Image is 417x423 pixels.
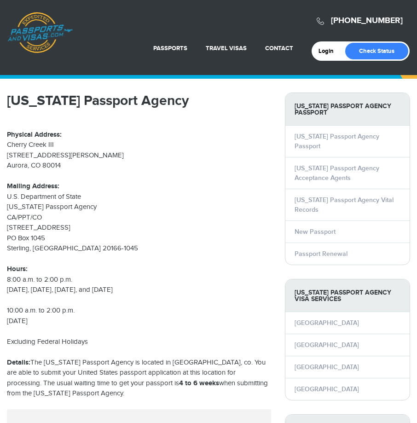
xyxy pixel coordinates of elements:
[295,133,379,150] a: [US_STATE] Passport Agency Passport
[7,119,271,171] p: Cherry Creek III [STREET_ADDRESS][PERSON_NAME] Aurora, CO 80014
[7,306,271,326] p: 10:00 a.m. to 2:00 p.m. [DATE]
[285,279,410,312] strong: [US_STATE] Passport Agency Visa Services
[295,363,359,371] a: [GEOGRAPHIC_DATA]
[7,337,271,348] p: Excluding Federal Holidays
[319,47,340,55] a: Login
[295,196,394,214] a: [US_STATE] Passport Agency Vital Records
[265,45,293,52] a: Contact
[7,358,271,399] p: The [US_STATE] Passport Agency is located in [GEOGRAPHIC_DATA], co. You are able to submit your U...
[7,181,271,254] p: U.S. Department of State [US_STATE] Passport Agency CA/PPT/CO [STREET_ADDRESS] PO Box 1045 Sterli...
[179,379,219,388] strong: 4 to 6 weeks
[295,228,336,236] a: New Passport
[295,385,359,393] a: [GEOGRAPHIC_DATA]
[331,16,403,26] a: [PHONE_NUMBER]
[7,12,73,53] a: Passports & [DOMAIN_NAME]
[285,93,410,126] strong: [US_STATE] Passport Agency Passport
[7,265,28,273] strong: Hours:
[295,319,359,327] a: [GEOGRAPHIC_DATA]
[206,45,247,52] a: Travel Visas
[295,250,347,258] a: Passport Renewal
[7,264,271,296] p: 8:00 a.m. to 2:00 p.m. [DATE], [DATE], [DATE], and [DATE]
[295,341,359,349] a: [GEOGRAPHIC_DATA]
[7,358,30,367] strong: Details:
[295,164,379,182] a: [US_STATE] Passport Agency Acceptance Agents
[153,45,187,52] a: Passports
[7,93,271,109] h1: [US_STATE] Passport Agency
[7,182,59,191] strong: Mailing Address:
[345,43,408,59] a: Check Status
[7,130,62,139] strong: Physical Address:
